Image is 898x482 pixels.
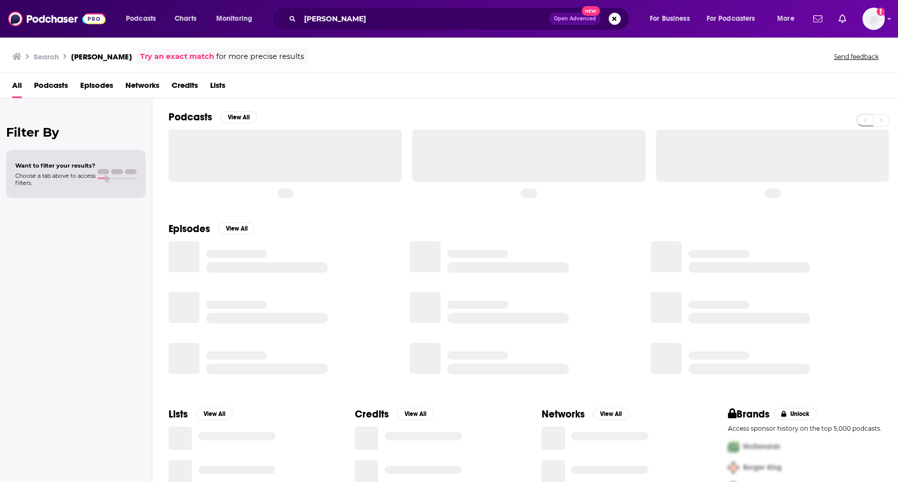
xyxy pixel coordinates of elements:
[554,16,596,21] span: Open Advanced
[209,11,265,27] button: open menu
[770,11,807,27] button: open menu
[119,11,169,27] button: open menu
[862,8,885,30] span: Logged in as crenshawcomms
[549,13,601,25] button: Open AdvancedNew
[169,222,255,235] a: EpisodesView All
[210,77,225,98] a: Lists
[835,10,850,27] a: Show notifications dropdown
[542,408,629,421] a: NetworksView All
[831,52,882,61] button: Send feedback
[175,12,196,26] span: Charts
[862,8,885,30] button: Show profile menu
[724,436,743,457] img: First Pro Logo
[168,11,203,27] a: Charts
[34,52,59,61] h3: Search
[71,52,132,61] h3: [PERSON_NAME]
[700,11,770,27] button: open menu
[862,8,885,30] img: User Profile
[707,12,755,26] span: For Podcasters
[774,408,817,420] button: Unlock
[169,408,232,421] a: ListsView All
[777,12,794,26] span: More
[220,111,257,123] button: View All
[355,408,389,421] h2: Credits
[877,8,885,16] svg: Add a profile image
[216,51,304,62] span: for more precise results
[15,162,95,169] span: Want to filter your results?
[169,222,210,235] h2: Episodes
[542,408,585,421] h2: Networks
[218,222,255,235] button: View All
[126,12,156,26] span: Podcasts
[172,77,198,98] a: Credits
[169,111,257,123] a: PodcastsView All
[282,7,639,30] div: Search podcasts, credits, & more...
[809,10,826,27] a: Show notifications dropdown
[6,125,146,140] h2: Filter By
[125,77,159,98] a: Networks
[300,11,549,27] input: Search podcasts, credits, & more...
[650,12,690,26] span: For Business
[743,463,782,472] span: Burger King
[728,408,770,421] h2: Brands
[140,51,214,62] a: Try an exact match
[355,408,434,421] a: CreditsView All
[196,408,232,420] button: View All
[743,442,780,451] span: McDonalds
[643,11,703,27] button: open menu
[593,408,629,420] button: View All
[34,77,68,98] a: Podcasts
[169,111,212,123] h2: Podcasts
[397,408,434,420] button: View All
[8,9,106,28] img: Podchaser - Follow, Share and Rate Podcasts
[15,172,95,186] span: Choose a tab above to access filters.
[724,457,743,478] img: Second Pro Logo
[169,408,188,421] h2: Lists
[12,77,22,98] a: All
[80,77,113,98] a: Episodes
[728,425,882,432] p: Access sponsor history on the top 5,000 podcasts.
[216,12,252,26] span: Monitoring
[582,6,600,16] span: New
